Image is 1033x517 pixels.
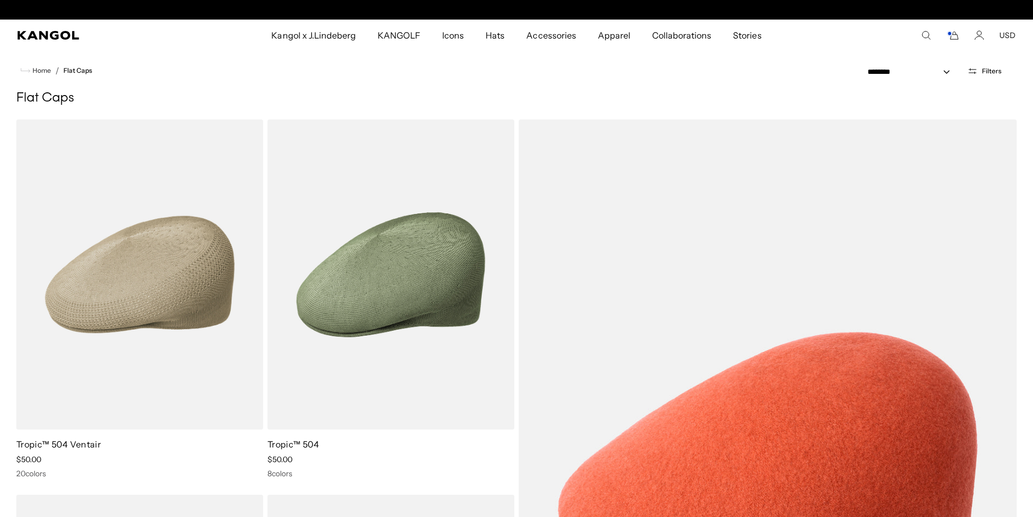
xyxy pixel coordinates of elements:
[63,67,92,74] a: Flat Caps
[946,30,959,40] button: Cart
[475,20,515,51] a: Hats
[51,64,59,77] li: /
[405,5,628,14] div: 1 of 2
[722,20,772,51] a: Stories
[260,20,367,51] a: Kangol x J.Lindeberg
[431,20,475,51] a: Icons
[267,455,292,464] span: $50.00
[16,119,263,430] img: Tropic™ 504 Ventair
[486,20,505,51] span: Hats
[16,469,263,478] div: 20 colors
[271,20,356,51] span: Kangol x J.Lindeberg
[378,20,420,51] span: KANGOLF
[16,90,1017,106] h1: Flat Caps
[921,30,931,40] summary: Search here
[267,439,320,450] a: Tropic™ 504
[267,469,514,478] div: 8 colors
[961,66,1008,76] button: Open filters
[641,20,722,51] a: Collaborations
[999,30,1016,40] button: USD
[598,20,630,51] span: Apparel
[30,67,51,74] span: Home
[16,439,101,450] a: Tropic™ 504 Ventair
[442,20,464,51] span: Icons
[267,119,514,430] img: Tropic™ 504
[733,20,761,51] span: Stories
[405,5,628,14] slideshow-component: Announcement bar
[863,66,961,78] select: Sort by: Featured
[652,20,711,51] span: Collaborations
[982,67,1002,75] span: Filters
[16,455,41,464] span: $50.00
[526,20,576,51] span: Accessories
[515,20,586,51] a: Accessories
[587,20,641,51] a: Apparel
[974,30,984,40] a: Account
[367,20,431,51] a: KANGOLF
[405,5,628,14] div: Announcement
[21,66,51,75] a: Home
[17,31,180,40] a: Kangol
